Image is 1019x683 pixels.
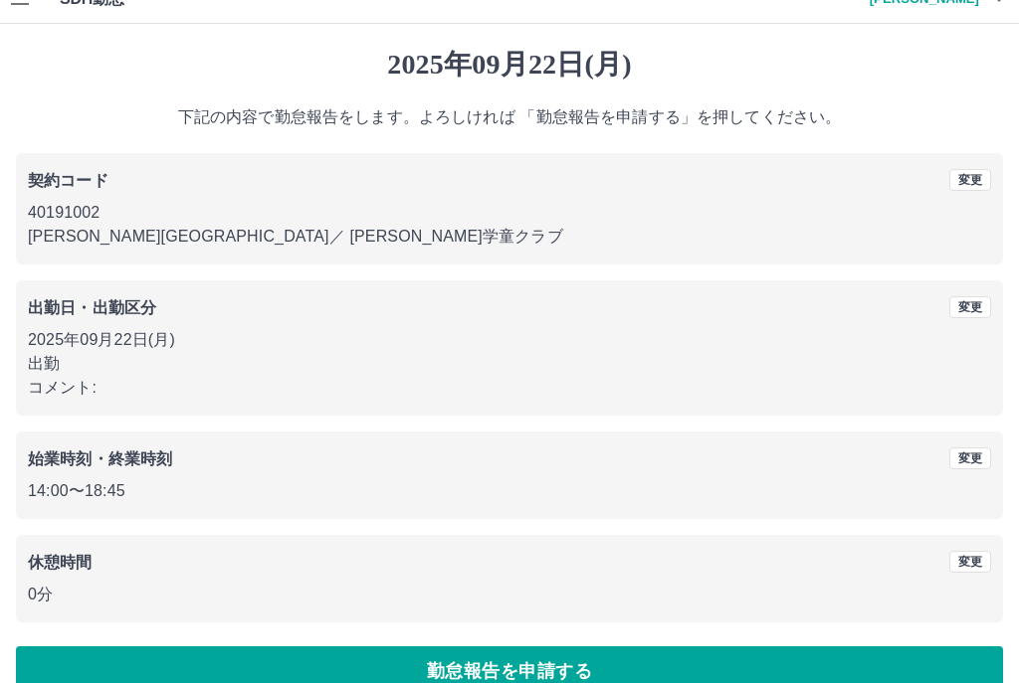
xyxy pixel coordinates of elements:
b: 始業時刻・終業時刻 [28,450,172,467]
p: 0分 [28,583,991,606]
b: 出勤日・出勤区分 [28,299,156,316]
p: 下記の内容で勤怠報告をします。よろしければ 「勤怠報告を申請する」を押してください。 [16,105,1003,129]
p: 出勤 [28,352,991,376]
b: 休憩時間 [28,554,93,571]
button: 変更 [949,447,991,469]
button: 変更 [949,551,991,573]
p: 40191002 [28,201,991,225]
p: 2025年09月22日(月) [28,328,991,352]
p: コメント: [28,376,991,400]
button: 変更 [949,169,991,191]
b: 契約コード [28,172,108,189]
p: 14:00 〜 18:45 [28,479,991,503]
p: [PERSON_NAME][GEOGRAPHIC_DATA] ／ [PERSON_NAME]学童クラブ [28,225,991,249]
button: 変更 [949,296,991,318]
h1: 2025年09月22日(月) [16,48,1003,82]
